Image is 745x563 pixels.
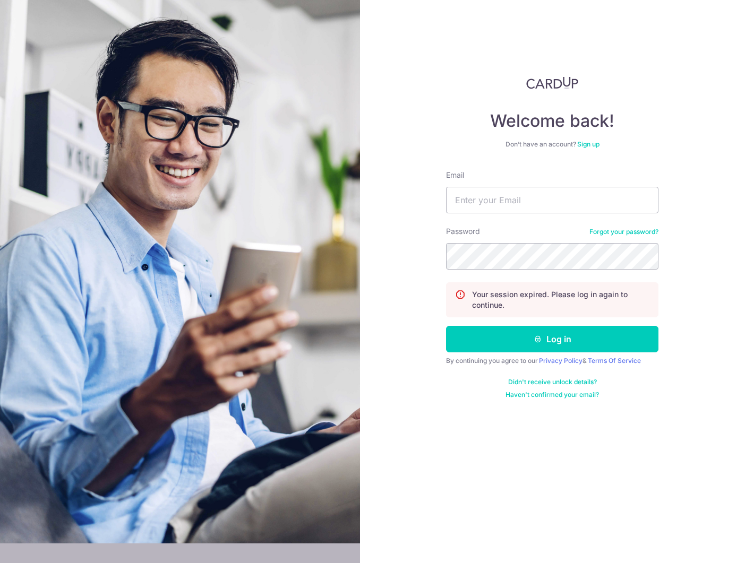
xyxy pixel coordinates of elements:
[526,76,578,89] img: CardUp Logo
[446,170,464,180] label: Email
[588,357,641,365] a: Terms Of Service
[589,228,658,236] a: Forgot your password?
[446,140,658,149] div: Don’t have an account?
[446,110,658,132] h4: Welcome back!
[472,289,649,310] p: Your session expired. Please log in again to continue.
[539,357,583,365] a: Privacy Policy
[446,187,658,213] input: Enter your Email
[506,391,599,399] a: Haven't confirmed your email?
[446,357,658,365] div: By continuing you agree to our &
[508,378,597,386] a: Didn't receive unlock details?
[577,140,600,148] a: Sign up
[446,326,658,352] button: Log in
[446,226,480,237] label: Password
